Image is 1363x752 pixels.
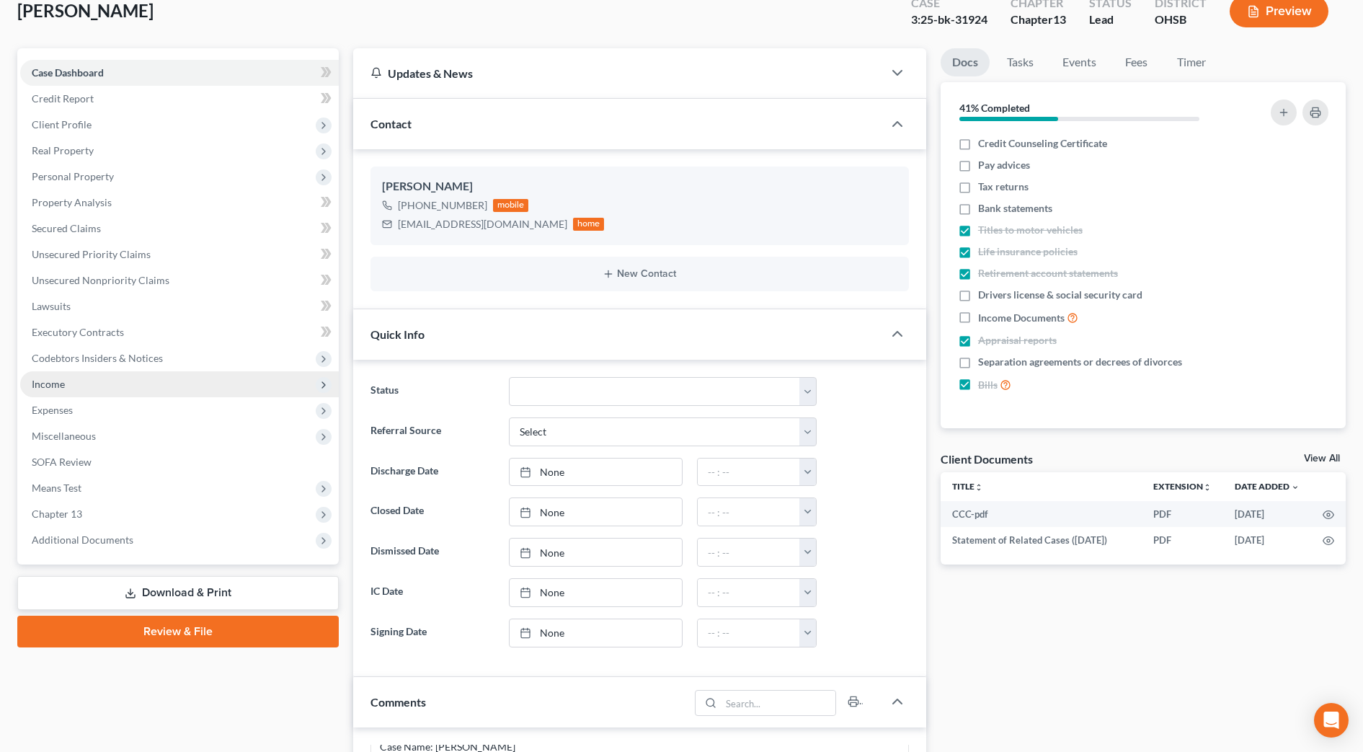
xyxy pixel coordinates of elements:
span: Client Profile [32,118,92,131]
div: [PHONE_NUMBER] [398,198,487,213]
a: Secured Claims [20,216,339,242]
div: [EMAIL_ADDRESS][DOMAIN_NAME] [398,217,567,231]
span: Separation agreements or decrees of divorces [978,355,1182,369]
span: Property Analysis [32,196,112,208]
span: Comments [370,695,426,709]
a: Titleunfold_more [952,481,983,492]
td: CCC-pdf [941,501,1142,527]
span: Credit Report [32,92,94,105]
a: Docs [941,48,990,76]
span: Miscellaneous [32,430,96,442]
label: Discharge Date [363,458,502,487]
input: -- : -- [698,579,800,606]
a: Fees [1114,48,1160,76]
div: OHSB [1155,12,1207,28]
span: Personal Property [32,170,114,182]
strong: 41% Completed [959,102,1030,114]
td: Statement of Related Cases ([DATE]) [941,527,1142,553]
a: Property Analysis [20,190,339,216]
i: unfold_more [974,483,983,492]
div: Open Intercom Messenger [1314,703,1349,738]
a: Unsecured Priority Claims [20,242,339,267]
div: Chapter [1011,12,1066,28]
label: IC Date [363,578,502,607]
span: 13 [1053,12,1066,26]
span: Drivers license & social security card [978,288,1142,302]
span: Chapter 13 [32,508,82,520]
span: Secured Claims [32,222,101,234]
a: Unsecured Nonpriority Claims [20,267,339,293]
td: PDF [1142,501,1223,527]
a: Review & File [17,616,339,647]
span: Codebtors Insiders & Notices [32,352,163,364]
a: Lawsuits [20,293,339,319]
span: Real Property [32,144,94,156]
input: -- : -- [698,498,800,526]
div: home [573,218,605,231]
label: Status [363,377,502,406]
div: Client Documents [941,451,1033,466]
a: Date Added expand_more [1235,481,1300,492]
label: Dismissed Date [363,538,502,567]
span: Quick Info [370,327,425,341]
span: Bank statements [978,201,1052,216]
div: Updates & News [370,66,866,81]
span: Income Documents [978,311,1065,325]
span: Lawsuits [32,300,71,312]
a: None [510,539,682,566]
span: SOFA Review [32,456,92,468]
a: None [510,619,682,647]
a: Credit Report [20,86,339,112]
i: unfold_more [1203,483,1212,492]
a: None [510,459,682,486]
td: [DATE] [1223,501,1311,527]
a: View All [1304,454,1340,464]
td: [DATE] [1223,527,1311,553]
div: 3:25-bk-31924 [911,12,987,28]
a: None [510,579,682,606]
button: New Contact [382,268,897,280]
span: Executory Contracts [32,326,124,338]
div: [PERSON_NAME] [382,178,897,195]
input: Search... [721,691,835,715]
span: Life insurance policies [978,244,1078,259]
input: -- : -- [698,459,800,486]
span: Bills [978,378,998,392]
span: Case Dashboard [32,66,104,79]
a: Events [1051,48,1108,76]
input: -- : -- [698,539,800,566]
a: SOFA Review [20,449,339,475]
div: Lead [1089,12,1132,28]
td: PDF [1142,527,1223,553]
a: Tasks [995,48,1045,76]
a: Timer [1166,48,1217,76]
i: expand_more [1291,483,1300,492]
label: Signing Date [363,619,502,647]
span: Income [32,378,65,390]
span: Means Test [32,482,81,494]
span: Pay advices [978,158,1030,172]
span: Contact [370,117,412,131]
span: Titles to motor vehicles [978,223,1083,237]
span: Unsecured Nonpriority Claims [32,274,169,286]
a: Download & Print [17,576,339,610]
a: Case Dashboard [20,60,339,86]
span: Tax returns [978,180,1029,194]
span: Credit Counseling Certificate [978,136,1107,151]
input: -- : -- [698,619,800,647]
span: Retirement account statements [978,266,1118,280]
div: mobile [493,199,529,212]
a: Executory Contracts [20,319,339,345]
a: None [510,498,682,526]
label: Closed Date [363,497,502,526]
span: Unsecured Priority Claims [32,248,151,260]
span: Additional Documents [32,534,133,546]
span: Expenses [32,404,73,416]
a: Extensionunfold_more [1153,481,1212,492]
label: Referral Source [363,417,502,446]
span: Appraisal reports [978,333,1057,348]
